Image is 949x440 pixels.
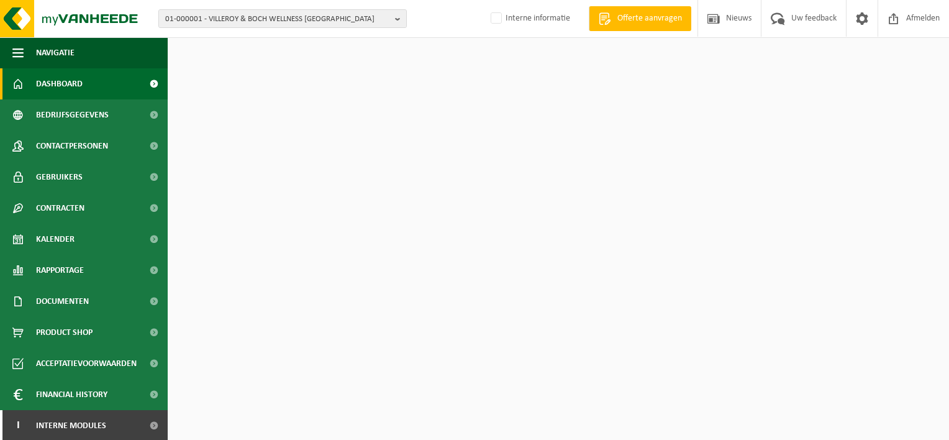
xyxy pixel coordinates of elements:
[614,12,685,25] span: Offerte aanvragen
[158,9,407,28] button: 01-000001 - VILLEROY & BOCH WELLNESS [GEOGRAPHIC_DATA]
[36,379,107,410] span: Financial History
[165,10,390,29] span: 01-000001 - VILLEROY & BOCH WELLNESS [GEOGRAPHIC_DATA]
[36,99,109,131] span: Bedrijfsgegevens
[36,286,89,317] span: Documenten
[36,162,83,193] span: Gebruikers
[36,37,75,68] span: Navigatie
[36,317,93,348] span: Product Shop
[589,6,691,31] a: Offerte aanvragen
[36,255,84,286] span: Rapportage
[36,131,108,162] span: Contactpersonen
[36,348,137,379] span: Acceptatievoorwaarden
[36,68,83,99] span: Dashboard
[36,224,75,255] span: Kalender
[488,9,570,28] label: Interne informatie
[36,193,84,224] span: Contracten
